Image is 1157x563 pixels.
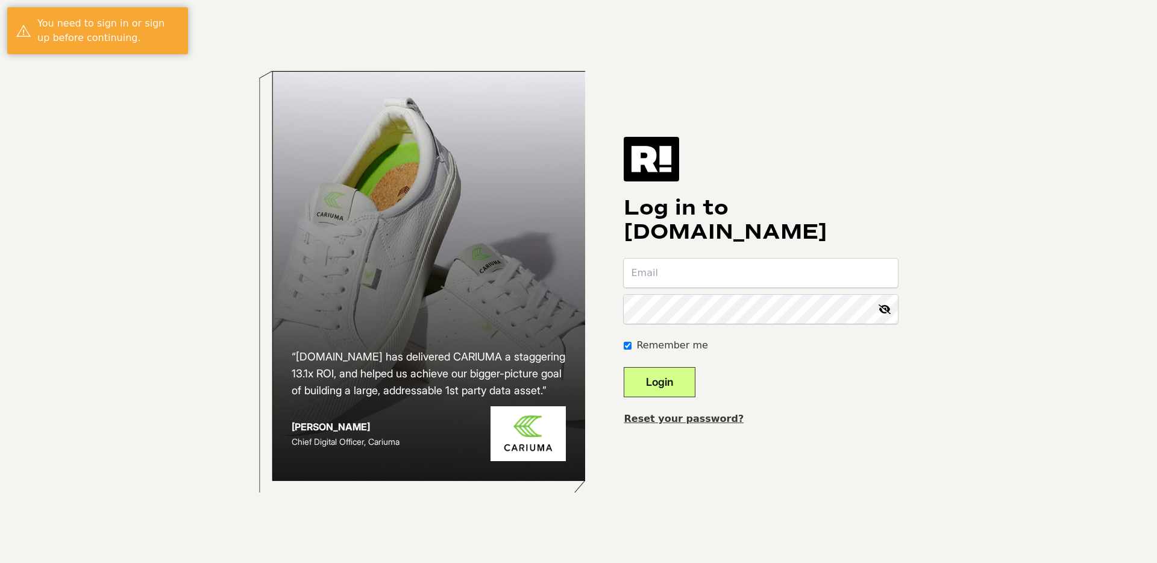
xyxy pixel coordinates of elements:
strong: [PERSON_NAME] [292,421,370,433]
h1: Log in to [DOMAIN_NAME] [624,196,898,244]
button: Login [624,367,695,397]
input: Email [624,259,898,288]
a: Reset your password? [624,413,744,424]
span: Chief Digital Officer, Cariuma [292,436,400,447]
label: Remember me [636,338,707,353]
img: Retention.com [624,137,679,181]
img: Cariuma [491,406,566,461]
div: You need to sign in or sign up before continuing. [37,16,179,45]
h2: “[DOMAIN_NAME] has delivered CARIUMA a staggering 13.1x ROI, and helped us achieve our bigger-pic... [292,348,566,399]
